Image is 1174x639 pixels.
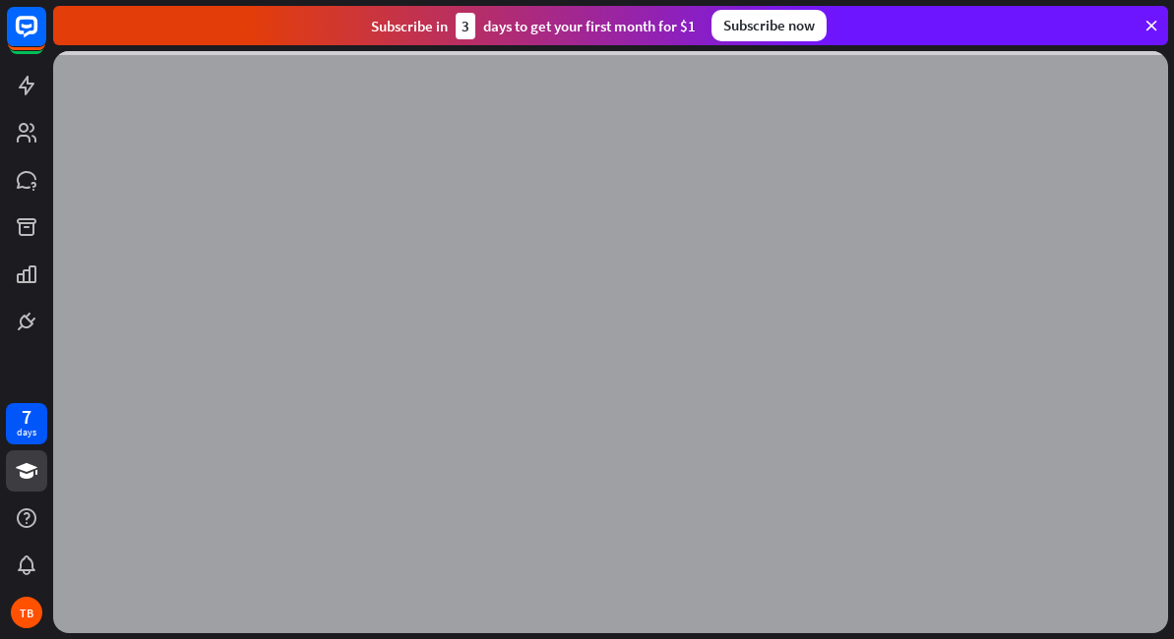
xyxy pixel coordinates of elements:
div: 3 [456,13,475,39]
div: days [17,426,36,439]
div: TB [11,597,42,628]
div: Subscribe in days to get your first month for $1 [371,13,696,39]
div: 7 [22,408,31,426]
div: Subscribe now [711,10,827,41]
a: 7 days [6,403,47,444]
